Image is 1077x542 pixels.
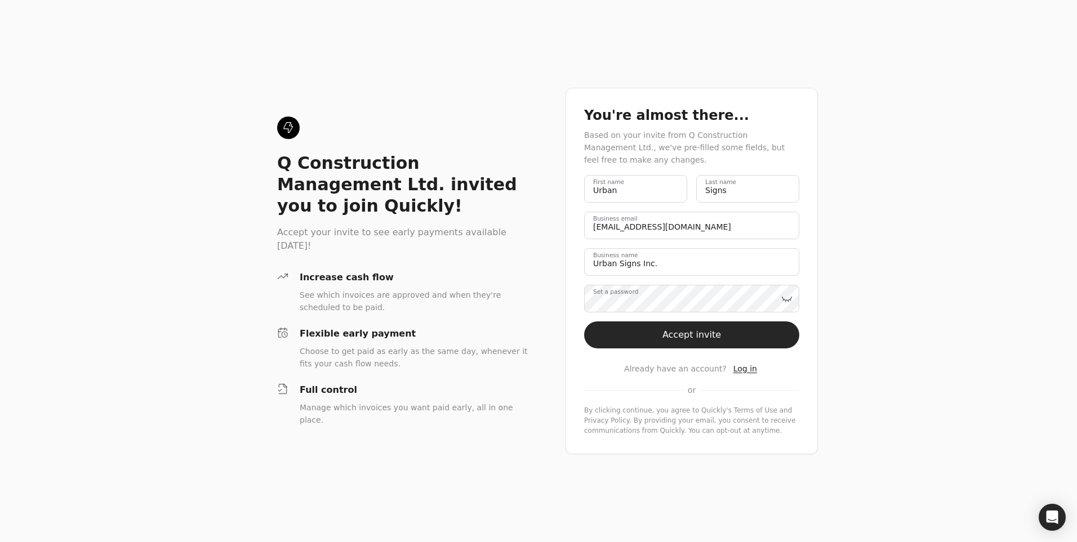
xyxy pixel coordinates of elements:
div: By clicking continue, you agree to Quickly's and . By providing your email, you consent to receiv... [584,405,799,436]
label: Last name [705,178,736,187]
a: Log in [733,363,757,375]
div: Q Construction Management Ltd. invited you to join Quickly! [277,153,529,217]
span: Already have an account? [624,363,727,375]
a: privacy-policy [584,416,629,424]
label: First name [593,178,624,187]
button: Log in [731,362,759,375]
div: Accept your invite to see early payments available [DATE]! [277,226,529,253]
div: You're almost there... [584,106,799,124]
div: Manage which invoices you want paid early, all in one place. [300,401,529,426]
span: Log in [733,364,757,373]
div: Choose to get paid as early as the same day, whenever it fits your cash flow needs. [300,345,529,370]
a: terms-of-service [734,406,777,414]
div: Full control [300,383,529,397]
label: Business email [593,214,638,223]
div: See which invoices are approved and when they're scheduled to be paid. [300,289,529,313]
div: Flexible early payment [300,327,529,341]
div: Open Intercom Messenger [1039,504,1066,531]
label: Set a password [593,288,638,297]
span: or [688,384,696,396]
div: Increase cash flow [300,271,529,284]
button: Accept invite [584,321,799,348]
label: Business name [593,251,638,260]
div: Based on your invite from Q Construction Management Ltd., we've pre-filled some fields, but feel ... [584,129,799,166]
